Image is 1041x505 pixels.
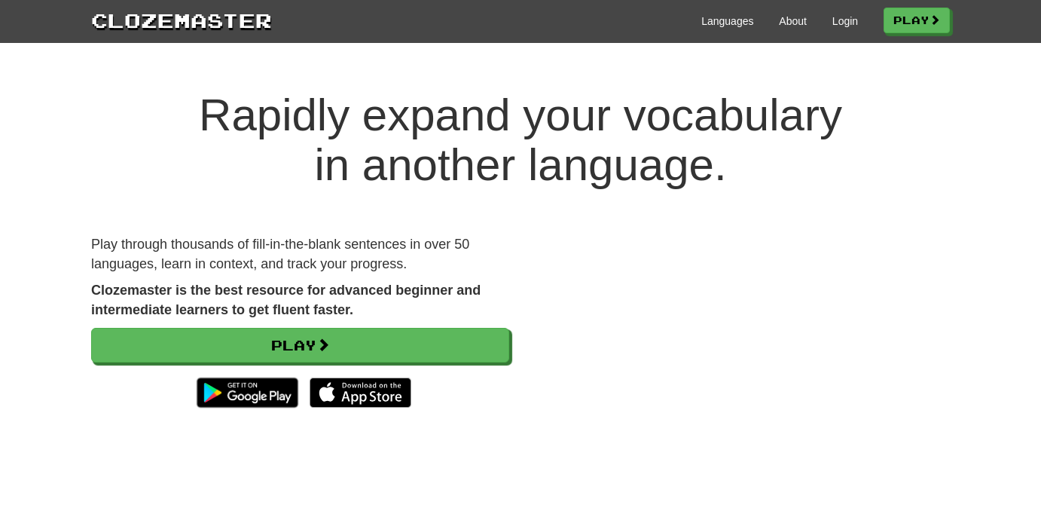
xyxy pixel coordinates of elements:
[91,6,272,34] a: Clozemaster
[310,378,411,408] img: Download_on_the_App_Store_Badge_US-UK_135x40-25178aeef6eb6b83b96f5f2d004eda3bffbb37122de64afbaef7...
[91,283,481,317] strong: Clozemaster is the best resource for advanced beginner and intermediate learners to get fluent fa...
[884,8,950,33] a: Play
[701,14,753,29] a: Languages
[189,370,306,415] img: Get it on Google Play
[832,14,858,29] a: Login
[91,235,509,274] p: Play through thousands of fill-in-the-blank sentences in over 50 languages, learn in context, and...
[779,14,807,29] a: About
[91,328,509,363] a: Play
